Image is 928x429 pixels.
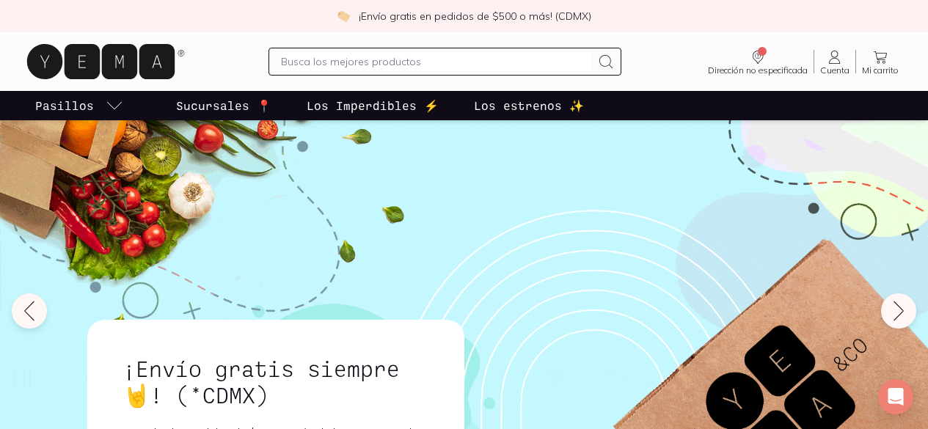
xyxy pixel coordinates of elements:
span: Cuenta [820,66,850,75]
input: Busca los mejores productos [281,53,591,70]
a: Sucursales 📍 [173,91,274,120]
span: Dirección no especificada [708,66,808,75]
a: Los Imperdibles ⚡️ [304,91,442,120]
a: Mi carrito [856,48,905,75]
p: Los Imperdibles ⚡️ [307,97,439,114]
img: check [337,10,350,23]
div: Open Intercom Messenger [878,379,913,414]
h1: ¡Envío gratis siempre🤘! (*CDMX) [123,355,429,408]
a: Cuenta [814,48,855,75]
p: Sucursales 📍 [176,97,271,114]
a: Dirección no especificada [702,48,814,75]
p: Pasillos [35,97,94,114]
a: Los estrenos ✨ [471,91,587,120]
p: ¡Envío gratis en pedidos de $500 o más! (CDMX) [359,9,591,23]
a: pasillo-todos-link [32,91,126,120]
span: Mi carrito [862,66,899,75]
p: Los estrenos ✨ [474,97,584,114]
